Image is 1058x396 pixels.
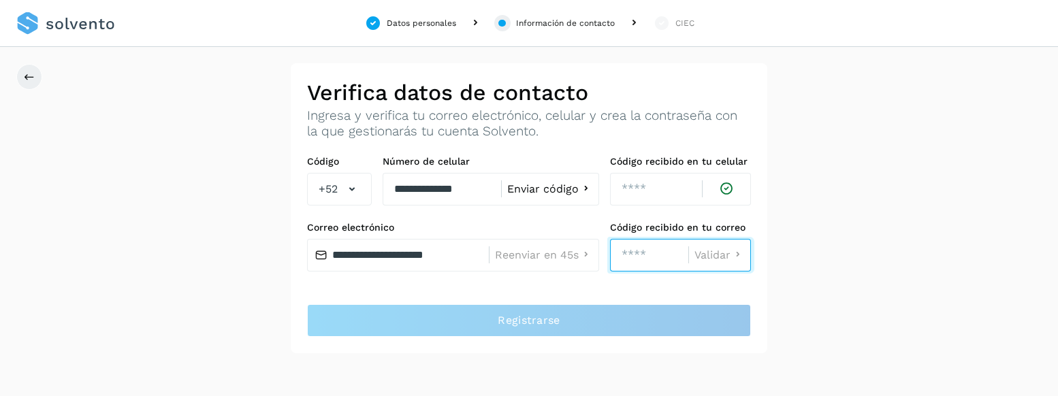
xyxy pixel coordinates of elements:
[307,108,751,139] p: Ingresa y verifica tu correo electrónico, celular y crea la contraseña con la que gestionarás tu ...
[383,156,599,167] label: Número de celular
[610,156,751,167] label: Código recibido en tu celular
[495,248,593,262] button: Reenviar en 45s
[307,80,751,105] h2: Verifica datos de contacto
[387,17,456,29] div: Datos personales
[675,17,694,29] div: CIEC
[516,17,615,29] div: Información de contacto
[694,250,731,261] span: Validar
[507,182,593,196] button: Enviar código
[498,313,560,328] span: Registrarse
[307,304,751,337] button: Registrarse
[610,222,751,233] label: Código recibido en tu correo
[319,181,338,197] span: +52
[507,184,579,195] span: Enviar código
[307,156,372,167] label: Código
[307,222,599,233] label: Correo electrónico
[495,250,579,261] span: Reenviar en 45s
[694,248,745,262] button: Validar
